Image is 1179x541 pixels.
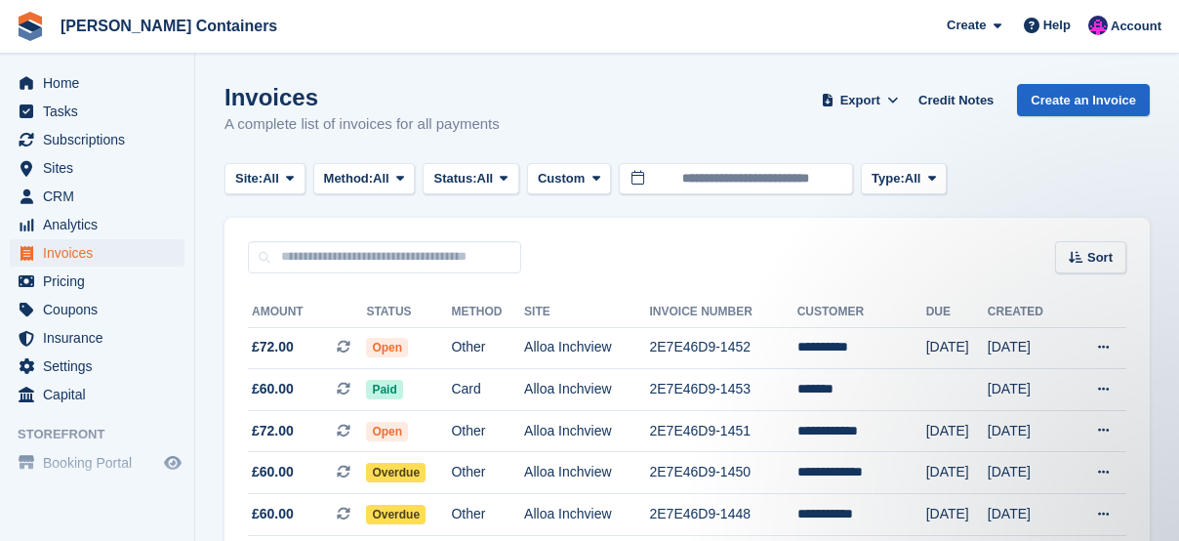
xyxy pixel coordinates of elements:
span: Overdue [366,505,426,524]
span: Site: [235,169,263,188]
a: menu [10,268,184,295]
td: [DATE] [926,452,988,494]
span: £60.00 [252,504,294,524]
th: Site [524,297,649,328]
th: Status [366,297,451,328]
td: Alloa Inchview [524,369,649,411]
img: stora-icon-8386f47178a22dfd0bd8f6a31ec36ba5ce8667c1dd55bd0f319d3a0aa187defe.svg [16,12,45,41]
a: Create an Invoice [1017,84,1150,116]
span: Capital [43,381,160,408]
span: Type: [872,169,905,188]
a: menu [10,154,184,182]
a: Preview store [161,451,184,475]
th: Created [988,297,1068,328]
a: menu [10,381,184,408]
span: All [373,169,389,188]
a: Credit Notes [911,84,1001,116]
span: Home [43,69,160,97]
td: [DATE] [926,327,988,369]
td: Other [451,410,524,452]
th: Amount [248,297,366,328]
td: Alloa Inchview [524,494,649,536]
td: Alloa Inchview [524,452,649,494]
td: [DATE] [988,327,1068,369]
span: Booking Portal [43,449,160,477]
span: £60.00 [252,462,294,482]
td: [DATE] [988,452,1068,494]
a: menu [10,296,184,323]
th: Customer [797,297,926,328]
td: 2E7E46D9-1453 [649,369,796,411]
td: Alloa Inchview [524,410,649,452]
td: 2E7E46D9-1450 [649,452,796,494]
a: menu [10,126,184,153]
a: menu [10,449,184,477]
span: £60.00 [252,379,294,399]
td: [DATE] [926,410,988,452]
span: £72.00 [252,421,294,441]
a: menu [10,183,184,210]
span: Subscriptions [43,126,160,153]
span: Custom [538,169,585,188]
td: Alloa Inchview [524,327,649,369]
span: All [477,169,494,188]
span: Overdue [366,463,426,482]
a: menu [10,324,184,352]
span: Method: [324,169,374,188]
span: Sort [1087,248,1113,268]
a: menu [10,69,184,97]
a: menu [10,98,184,125]
td: [DATE] [988,369,1068,411]
span: Account [1111,17,1161,36]
span: Invoices [43,239,160,267]
span: Analytics [43,211,160,238]
a: menu [10,239,184,267]
span: CRM [43,183,160,210]
th: Invoice Number [649,297,796,328]
td: Card [451,369,524,411]
span: Paid [366,380,402,399]
span: Export [840,91,880,110]
button: Site: All [224,163,305,195]
td: 2E7E46D9-1448 [649,494,796,536]
span: Coupons [43,296,160,323]
span: Settings [43,353,160,380]
span: Tasks [43,98,160,125]
td: 2E7E46D9-1451 [649,410,796,452]
td: [DATE] [988,410,1068,452]
span: Pricing [43,268,160,295]
button: Export [817,84,903,116]
td: Other [451,452,524,494]
a: [PERSON_NAME] Containers [53,10,285,42]
td: 2E7E46D9-1452 [649,327,796,369]
span: Help [1043,16,1071,35]
span: Status: [433,169,476,188]
img: Claire Wilson [1088,16,1108,35]
td: [DATE] [926,494,988,536]
p: A complete list of invoices for all payments [224,113,500,136]
span: £72.00 [252,337,294,357]
span: Sites [43,154,160,182]
button: Status: All [423,163,518,195]
span: Create [947,16,986,35]
span: Open [366,422,408,441]
button: Type: All [861,163,947,195]
span: All [905,169,921,188]
th: Method [451,297,524,328]
th: Due [926,297,988,328]
td: Other [451,327,524,369]
h1: Invoices [224,84,500,110]
button: Custom [527,163,611,195]
span: Open [366,338,408,357]
a: menu [10,211,184,238]
td: Other [451,494,524,536]
button: Method: All [313,163,416,195]
span: All [263,169,279,188]
span: Insurance [43,324,160,352]
span: Storefront [18,425,194,444]
a: menu [10,353,184,380]
td: [DATE] [988,494,1068,536]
